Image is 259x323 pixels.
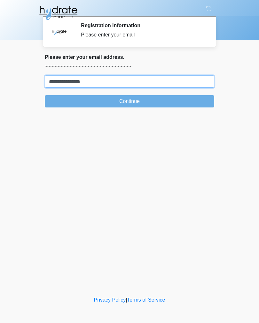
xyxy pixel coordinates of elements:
button: Continue [45,95,214,107]
h2: Please enter your email address. [45,54,214,60]
p: ~~~~~~~~~~~~~~~~~~~~~~~~~~~~~ [45,63,214,70]
a: | [126,297,127,303]
div: Please enter your email [81,31,205,39]
a: Terms of Service [127,297,165,303]
a: Privacy Policy [94,297,126,303]
img: Agent Avatar [50,22,69,42]
img: Hydrate IV Bar - Fort Collins Logo [38,5,78,21]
